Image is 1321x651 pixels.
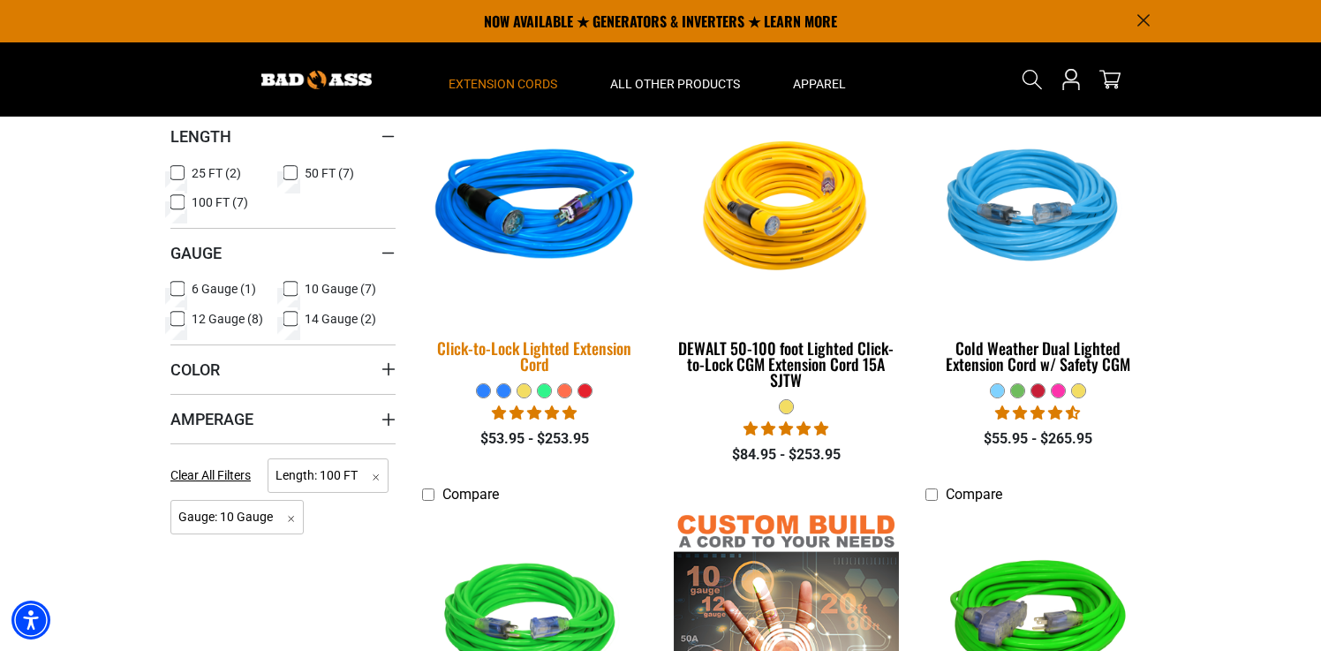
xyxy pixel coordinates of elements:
span: Clear All Filters [170,468,251,482]
span: 4.84 stars [744,420,828,437]
span: Apparel [793,76,846,92]
div: $55.95 - $265.95 [925,428,1151,450]
span: 25 FT (2) [192,167,241,179]
span: Gauge [170,243,222,263]
summary: All Other Products [584,42,766,117]
span: Color [170,360,220,380]
span: All Other Products [610,76,740,92]
span: Length: 100 FT [268,458,389,493]
a: cart [1096,69,1124,90]
summary: Apparel [766,42,872,117]
div: $84.95 - $253.95 [674,444,899,466]
span: 14 Gauge (2) [305,313,376,325]
span: Compare [946,486,1002,503]
span: Gauge: 10 Gauge [170,500,304,534]
summary: Length [170,111,396,161]
summary: Gauge [170,228,396,277]
span: 6 Gauge (1) [192,283,256,295]
span: 100 FT (7) [192,196,248,208]
span: 4.62 stars [995,405,1080,421]
summary: Extension Cords [422,42,584,117]
summary: Search [1018,65,1046,94]
span: 4.87 stars [492,405,577,421]
a: Light Blue Cold Weather Dual Lighted Extension Cord w/ Safety CGM [925,98,1151,382]
a: Gauge: 10 Gauge [170,508,304,525]
div: Cold Weather Dual Lighted Extension Cord w/ Safety CGM [925,340,1151,372]
span: Compare [442,486,499,503]
img: Light Blue [926,107,1149,310]
span: Amperage [170,409,253,429]
img: Bad Ass Extension Cords [261,71,372,89]
div: DEWALT 50-100 foot Lighted Click-to-Lock CGM Extension Cord 15A SJTW [674,340,899,388]
span: 10 Gauge (7) [305,283,376,295]
div: Click-to-Lock Lighted Extension Cord [422,340,647,372]
a: blue Click-to-Lock Lighted Extension Cord [422,98,647,382]
a: Clear All Filters [170,466,258,485]
div: Accessibility Menu [11,601,50,640]
span: 50 FT (7) [305,167,354,179]
img: DEWALT 50-100 foot Lighted Click-to-Lock CGM Extension Cord 15A SJTW [675,107,897,310]
a: Open this option [1057,42,1085,117]
summary: Amperage [170,394,396,443]
a: Length: 100 FT [268,466,389,483]
span: 12 Gauge (8) [192,313,263,325]
span: Length [170,126,231,147]
a: DEWALT 50-100 foot Lighted Click-to-Lock CGM Extension Cord 15A SJTW DEWALT 50-100 foot Lighted C... [674,98,899,398]
summary: Color [170,344,396,394]
div: $53.95 - $253.95 [422,428,647,450]
img: blue [411,95,659,322]
span: Extension Cords [449,76,557,92]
